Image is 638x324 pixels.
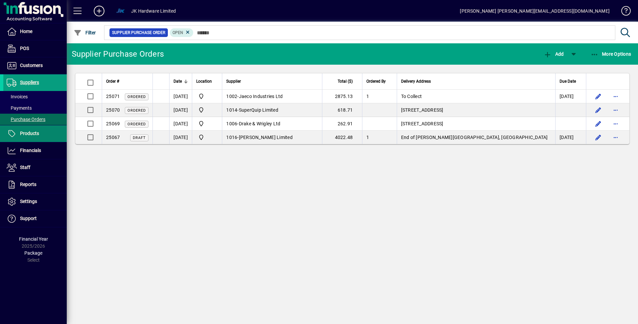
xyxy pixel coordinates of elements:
[196,78,212,85] span: Location
[174,78,182,85] span: Date
[127,122,146,126] span: Ordered
[366,78,392,85] div: Ordered By
[560,78,582,85] div: Due Date
[20,46,29,51] span: POS
[20,63,43,68] span: Customers
[460,6,610,16] div: [PERSON_NAME] [PERSON_NAME][EMAIL_ADDRESS][DOMAIN_NAME]
[3,57,67,74] a: Customers
[20,165,30,170] span: Staff
[20,216,37,221] span: Support
[74,30,96,35] span: Filter
[112,29,165,36] span: Supplier Purchase Order
[616,1,630,23] a: Knowledge Base
[226,107,237,113] span: 1014
[226,94,237,99] span: 1002
[610,118,621,129] button: More options
[3,210,67,227] a: Support
[239,121,281,126] span: Drake & Wrigley Ltd
[401,78,431,85] span: Delivery Address
[170,28,194,37] mat-chip: Completion Status: Open
[589,48,633,60] button: More Options
[24,250,42,256] span: Package
[397,90,555,103] td: To Collect
[3,102,67,114] a: Payments
[222,117,322,131] td: -
[173,30,183,35] span: Open
[397,131,555,144] td: End of [PERSON_NAME][GEOGRAPHIC_DATA], [GEOGRAPHIC_DATA]
[366,78,386,85] span: Ordered By
[127,95,146,99] span: Ordered
[322,131,362,144] td: 4022.48
[169,103,192,117] td: [DATE]
[610,105,621,115] button: More options
[366,94,369,99] span: 1
[196,133,218,141] span: Auckland
[106,135,120,140] span: 25067
[239,107,278,113] span: SuperQuip Limited
[7,94,28,99] span: Invoices
[560,78,576,85] span: Due Date
[226,78,318,85] div: Supplier
[222,103,322,117] td: -
[88,5,110,17] button: Add
[593,132,604,143] button: Edit
[20,131,39,136] span: Products
[196,106,218,114] span: Auckland
[106,107,120,113] span: 25070
[106,94,120,99] span: 25071
[3,159,67,176] a: Staff
[591,51,631,57] span: More Options
[20,148,41,153] span: Financials
[610,132,621,143] button: More options
[72,27,98,39] button: Filter
[196,78,218,85] div: Location
[593,91,604,102] button: Edit
[169,117,192,131] td: [DATE]
[20,199,37,204] span: Settings
[593,118,604,129] button: Edit
[169,131,192,144] td: [DATE]
[196,120,218,128] span: Auckland
[3,91,67,102] a: Invoices
[226,78,241,85] span: Supplier
[174,78,188,85] div: Date
[3,142,67,159] a: Financials
[131,6,176,16] div: JK Hardware Limited
[127,108,146,113] span: Ordered
[239,135,293,140] span: [PERSON_NAME] Limited
[3,40,67,57] a: POS
[610,91,621,102] button: More options
[222,90,322,103] td: -
[322,117,362,131] td: 262.91
[106,78,119,85] span: Order #
[3,193,67,210] a: Settings
[542,48,565,60] button: Add
[222,131,322,144] td: -
[110,5,131,17] button: Profile
[133,136,146,140] span: Draft
[366,135,369,140] span: 1
[106,121,120,126] span: 25069
[226,121,237,126] span: 1006
[3,176,67,193] a: Reports
[226,135,237,140] span: 1016
[7,117,45,122] span: Purchase Orders
[20,182,36,187] span: Reports
[20,80,39,85] span: Suppliers
[72,49,164,59] div: Supplier Purchase Orders
[397,103,555,117] td: [STREET_ADDRESS]
[397,117,555,131] td: [STREET_ADDRESS]
[322,90,362,103] td: 2875.13
[106,78,148,85] div: Order #
[7,105,32,111] span: Payments
[544,51,564,57] span: Add
[338,78,353,85] span: Total ($)
[555,90,586,103] td: [DATE]
[20,29,32,34] span: Home
[326,78,359,85] div: Total ($)
[555,131,586,144] td: [DATE]
[593,105,604,115] button: Edit
[196,92,218,100] span: To Collect
[239,94,283,99] span: Jaeco Industries Ltd
[322,103,362,117] td: 618.71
